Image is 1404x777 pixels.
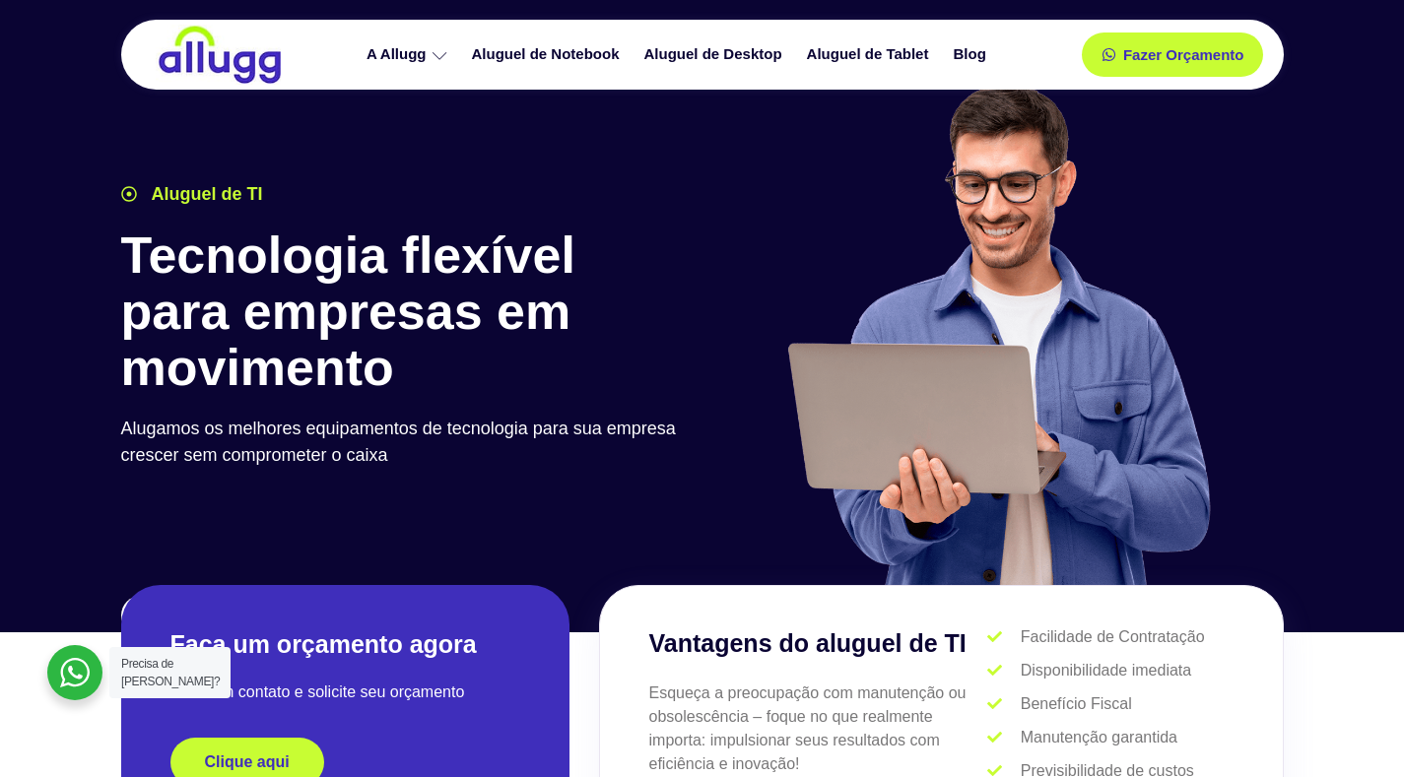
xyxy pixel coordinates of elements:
[1305,682,1404,777] iframe: Chat Widget
[797,37,944,72] a: Aluguel de Tablet
[170,628,520,661] h2: Faça um orçamento agora
[1016,692,1132,716] span: Benefício Fiscal
[1123,47,1244,62] span: Fazer Orçamento
[462,37,635,72] a: Aluguel de Notebook
[357,37,462,72] a: A Allugg
[649,625,988,663] h3: Vantagens do aluguel de TI
[121,416,693,469] p: Alugamos os melhores equipamentos de tecnologia para sua empresa crescer sem comprometer o caixa
[1016,625,1205,649] span: Facilidade de Contratação
[121,657,220,688] span: Precisa de [PERSON_NAME]?
[649,681,988,776] p: Esqueça a preocupação com manutenção ou obsolescência – foque no que realmente importa: impulsion...
[943,37,1000,72] a: Blog
[205,754,290,770] span: Clique aqui
[156,25,284,85] img: locação de TI é Allugg
[780,83,1215,585] img: aluguel de ti para startups
[1082,32,1264,77] a: Fazer Orçamento
[147,181,263,208] span: Aluguel de TI
[170,680,520,704] p: Entre em contato e solicite seu orçamento
[1016,726,1177,749] span: Manutenção garantida
[121,227,693,397] h1: Tecnologia flexível para empresas em movimento
[1016,659,1191,682] span: Disponibilidade imediata
[635,37,797,72] a: Aluguel de Desktop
